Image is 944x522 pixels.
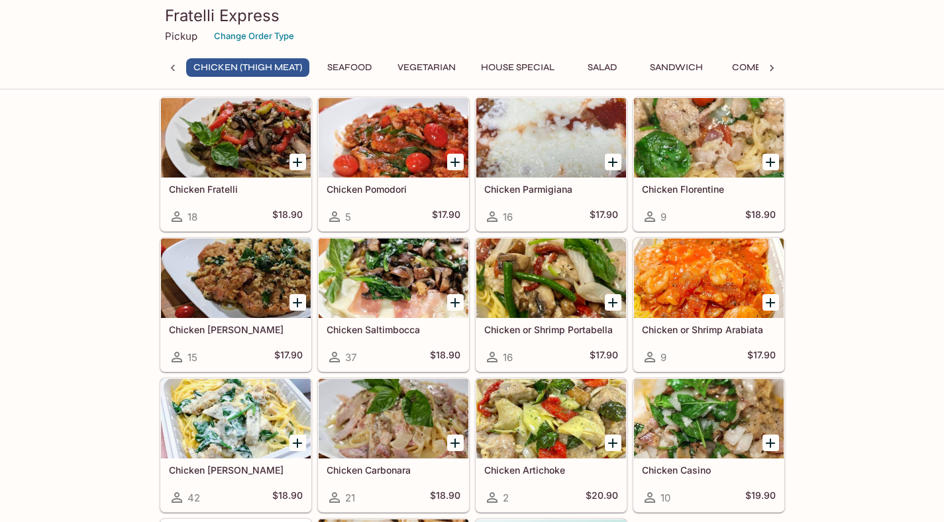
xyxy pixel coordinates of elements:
h5: $17.90 [590,349,618,365]
a: Chicken Casino10$19.90 [633,378,784,512]
span: 16 [503,351,513,364]
a: Chicken Fratelli18$18.90 [160,97,311,231]
button: Change Order Type [208,26,300,46]
button: Add Chicken Parmigiana [605,154,621,170]
button: Add Chicken Saltimbocca [447,294,464,311]
h5: Chicken Parmigiana [484,183,618,195]
div: Chicken Basilio [161,238,311,318]
h5: Chicken Fratelli [169,183,303,195]
button: Vegetarian [390,58,463,77]
button: Add Chicken Basilio [289,294,306,311]
span: 9 [660,351,666,364]
h5: $18.90 [272,490,303,505]
a: Chicken Parmigiana16$17.90 [476,97,627,231]
h5: Chicken Florentine [642,183,776,195]
h5: Chicken [PERSON_NAME] [169,324,303,335]
button: Add Chicken Artichoke [605,435,621,451]
a: Chicken Florentine9$18.90 [633,97,784,231]
h5: $18.90 [430,349,460,365]
h5: $18.90 [430,490,460,505]
p: Pickup [165,30,197,42]
div: Chicken Alfredo [161,379,311,458]
a: Chicken Pomodori5$17.90 [318,97,469,231]
span: 5 [345,211,351,223]
span: 21 [345,492,355,504]
span: 9 [660,211,666,223]
h5: Chicken Pomodori [327,183,460,195]
h5: Chicken or Shrimp Arabiata [642,324,776,335]
div: Chicken Florentine [634,98,784,178]
button: Chicken (Thigh Meat) [186,58,309,77]
button: Add Chicken Fratelli [289,154,306,170]
a: Chicken Saltimbocca37$18.90 [318,238,469,372]
button: Seafood [320,58,380,77]
div: Chicken Artichoke [476,379,626,458]
h5: $18.90 [272,209,303,225]
button: Add Chicken Casino [762,435,779,451]
div: Chicken or Shrimp Portabella [476,238,626,318]
h5: $17.90 [590,209,618,225]
h5: $18.90 [745,209,776,225]
div: Chicken Carbonara [319,379,468,458]
button: Add Chicken Carbonara [447,435,464,451]
a: Chicken Artichoke2$20.90 [476,378,627,512]
h5: Chicken Saltimbocca [327,324,460,335]
h5: $19.90 [745,490,776,505]
span: 2 [503,492,509,504]
div: Chicken Saltimbocca [319,238,468,318]
button: House Special [474,58,562,77]
h5: Chicken Casino [642,464,776,476]
h5: Chicken or Shrimp Portabella [484,324,618,335]
button: Sandwich [643,58,710,77]
span: 10 [660,492,670,504]
div: Chicken Pomodori [319,98,468,178]
span: 37 [345,351,356,364]
h3: Fratelli Express [165,5,780,26]
button: Add Chicken Florentine [762,154,779,170]
h5: Chicken [PERSON_NAME] [169,464,303,476]
span: 42 [187,492,200,504]
h5: $20.90 [586,490,618,505]
a: Chicken or Shrimp Arabiata9$17.90 [633,238,784,372]
div: Chicken Parmigiana [476,98,626,178]
button: Salad [572,58,632,77]
a: Chicken [PERSON_NAME]42$18.90 [160,378,311,512]
h5: Chicken Carbonara [327,464,460,476]
span: 15 [187,351,197,364]
a: Chicken [PERSON_NAME]15$17.90 [160,238,311,372]
div: Chicken Fratelli [161,98,311,178]
a: Chicken Carbonara21$18.90 [318,378,469,512]
button: Add Chicken or Shrimp Portabella [605,294,621,311]
div: Chicken or Shrimp Arabiata [634,238,784,318]
h5: $17.90 [274,349,303,365]
h5: Chicken Artichoke [484,464,618,476]
button: Add Chicken or Shrimp Arabiata [762,294,779,311]
button: Add Chicken Alfredo [289,435,306,451]
h5: $17.90 [432,209,460,225]
h5: $17.90 [747,349,776,365]
div: Chicken Casino [634,379,784,458]
span: 18 [187,211,197,223]
a: Chicken or Shrimp Portabella16$17.90 [476,238,627,372]
span: 16 [503,211,513,223]
button: Add Chicken Pomodori [447,154,464,170]
button: Combo [721,58,780,77]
